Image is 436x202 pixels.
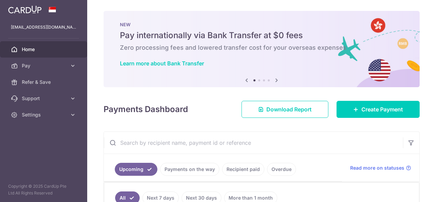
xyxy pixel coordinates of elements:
[8,5,42,14] img: CardUp
[104,11,420,87] img: Bank transfer banner
[22,46,67,53] span: Home
[337,101,420,118] a: Create Payment
[160,163,219,176] a: Payments on the way
[350,165,404,171] span: Read more on statuses
[22,95,67,102] span: Support
[104,103,188,115] h4: Payments Dashboard
[266,105,312,113] span: Download Report
[120,44,403,52] h6: Zero processing fees and lowered transfer cost for your overseas expenses
[115,163,157,176] a: Upcoming
[350,165,411,171] a: Read more on statuses
[222,163,264,176] a: Recipient paid
[120,30,403,41] h5: Pay internationally via Bank Transfer at $0 fees
[120,22,403,27] p: NEW
[242,101,328,118] a: Download Report
[22,62,67,69] span: Pay
[22,111,67,118] span: Settings
[22,79,67,86] span: Refer & Save
[120,60,204,67] a: Learn more about Bank Transfer
[104,132,403,154] input: Search by recipient name, payment id or reference
[267,163,296,176] a: Overdue
[361,105,403,113] span: Create Payment
[11,24,76,31] p: [EMAIL_ADDRESS][DOMAIN_NAME]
